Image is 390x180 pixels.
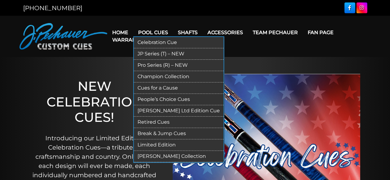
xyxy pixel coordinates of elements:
a: Break & Jump Cues [134,128,224,139]
a: JP Series (T) – NEW [134,48,224,60]
a: Pool Cues [133,25,173,40]
a: Retired Cues [134,117,224,128]
a: Cart [147,32,170,48]
a: [PHONE_NUMBER] [23,4,82,12]
a: [PERSON_NAME] Collection [134,151,224,162]
a: Champion Collection [134,71,224,82]
a: Warranty [107,32,147,48]
a: Fan Page [303,25,339,40]
a: People’s Choice Cues [134,94,224,105]
a: Shafts [173,25,203,40]
img: Pechauer Custom Cues [19,23,107,50]
a: Celebration Cue [134,37,224,48]
a: Pro Series (R) – NEW [134,60,224,71]
a: [PERSON_NAME] Ltd Edition Cue [134,105,224,117]
h1: NEW CELEBRATION CUES! [32,78,157,125]
a: Limited Edition [134,139,224,151]
a: Accessories [203,25,248,40]
a: Cues for a Cause [134,82,224,94]
a: Team Pechauer [248,25,303,40]
a: Home [107,25,133,40]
